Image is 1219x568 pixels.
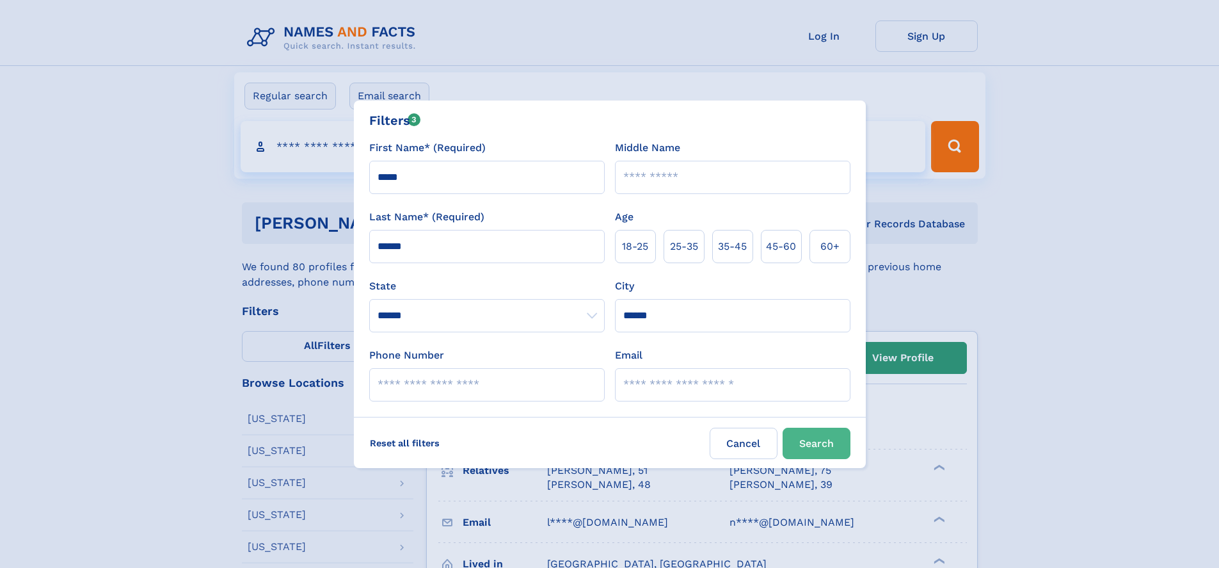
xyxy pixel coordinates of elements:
button: Search [783,428,850,459]
label: Last Name* (Required) [369,209,484,225]
span: 60+ [820,239,840,254]
label: Age [615,209,633,225]
label: City [615,279,634,294]
label: State [369,279,605,294]
label: Email [615,348,642,363]
span: 35‑45 [718,239,747,254]
label: Reset all filters [362,428,448,458]
div: Filters [369,111,421,130]
label: Phone Number [369,348,444,363]
label: First Name* (Required) [369,140,486,156]
span: 18‑25 [622,239,648,254]
span: 25‑35 [670,239,698,254]
label: Cancel [710,428,777,459]
span: 45‑60 [766,239,796,254]
label: Middle Name [615,140,680,156]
